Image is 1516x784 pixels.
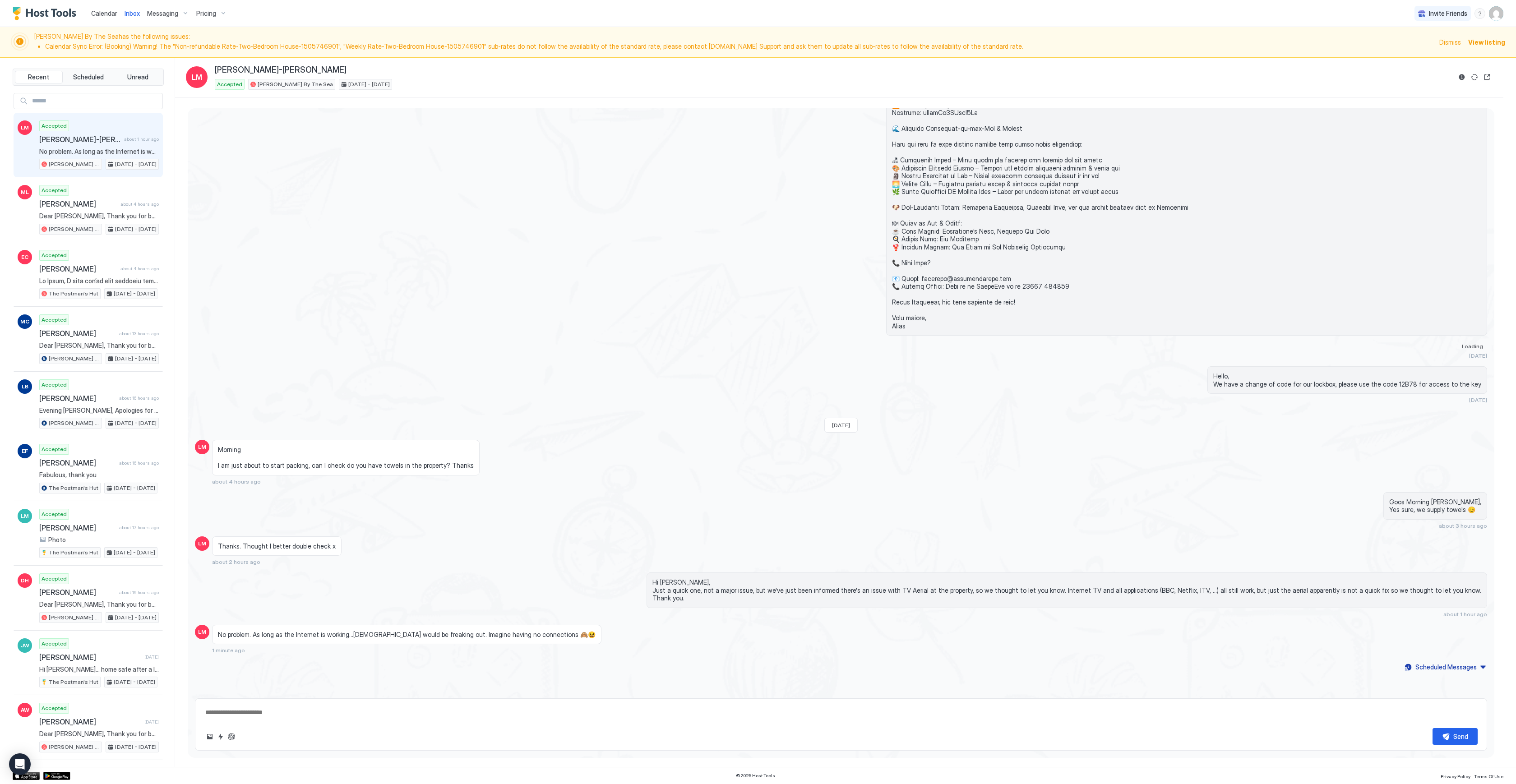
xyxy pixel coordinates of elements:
[1441,771,1470,780] a: Privacy Policy
[21,124,29,132] span: LM
[1429,9,1467,18] span: Invite Friends
[198,443,206,451] span: LM
[65,71,112,83] button: Scheduled
[1439,37,1461,47] div: Dismiss
[73,73,104,81] span: Scheduled
[147,9,178,18] span: Messaging
[39,277,159,285] span: Lo Ipsum, D sita con’ad elit seddoeiu temp inci ut Lab Etdolor'm Ali! Enim a minimven quisnost ex...
[39,148,159,156] span: No problem. As long as the Internet is working...[DEMOGRAPHIC_DATA] would be freaking out. Imagin...
[49,225,100,233] span: [PERSON_NAME] By The Sea
[115,613,157,622] span: [DATE] - [DATE]
[258,80,333,88] span: [PERSON_NAME] By The Sea
[192,72,202,83] span: LM
[20,318,29,326] span: MC
[49,549,98,557] span: The Postman's Hut
[115,160,157,168] span: [DATE] - [DATE]
[42,640,67,648] span: Accepted
[1441,774,1470,779] span: Privacy Policy
[39,523,116,532] span: [PERSON_NAME]
[120,266,159,272] span: about 4 hours ago
[1474,8,1485,19] div: menu
[13,772,40,780] a: App Store
[49,613,100,622] span: [PERSON_NAME] By The Sea
[48,536,66,544] span: Photo
[21,253,28,261] span: EC
[832,422,850,429] span: [DATE]
[42,704,67,712] span: Accepted
[1443,611,1487,618] span: about 1 hour ago
[49,290,98,298] span: The Postman's Hut
[21,576,29,585] span: DH
[39,406,159,415] span: Evening [PERSON_NAME], Apologies for messaging you, but I was wondering if you wouldn't mind help...
[1468,37,1505,47] div: View listing
[42,381,67,389] span: Accepted
[114,549,155,557] span: [DATE] - [DATE]
[119,460,159,466] span: about 16 hours ago
[39,458,116,467] span: [PERSON_NAME]
[217,80,242,88] span: Accepted
[42,316,67,324] span: Accepted
[1482,72,1493,83] button: Open reservation
[1462,343,1487,350] span: Loading...
[13,7,80,20] div: Host Tools Logo
[1474,771,1503,780] a: Terms Of Use
[21,641,29,650] span: JW
[39,471,159,479] span: Fabulous, thank you
[736,773,775,779] span: © 2025 Host Tools
[42,186,67,194] span: Accepted
[1433,728,1478,745] button: Send
[1213,372,1481,388] span: Hello, We have a change of code for our lockbox, please use the code 12B78 for access to the key
[39,394,116,403] span: [PERSON_NAME]
[144,719,159,725] span: [DATE]
[13,69,164,86] div: tab-group
[42,445,67,453] span: Accepted
[39,717,141,726] span: [PERSON_NAME]
[49,743,100,751] span: [PERSON_NAME] By The Sea
[39,341,159,350] span: Dear [PERSON_NAME], Thank you for booking with us - we’re delighted to host you at [PERSON_NAME] ...
[125,9,140,18] a: Inbox
[39,653,141,662] span: [PERSON_NAME]
[125,9,140,17] span: Inbox
[1456,72,1467,83] button: Reservation information
[127,73,148,81] span: Unread
[49,355,100,363] span: [PERSON_NAME] By The Sea
[114,484,155,492] span: [DATE] - [DATE]
[91,9,117,17] span: Calendar
[218,542,336,550] span: Thanks. Thought I better double check x
[348,80,390,88] span: [DATE] - [DATE]
[204,731,215,742] button: Upload image
[91,9,117,18] a: Calendar
[115,743,157,751] span: [DATE] - [DATE]
[212,558,260,565] span: about 2 hours ago
[1389,498,1481,514] span: Goos Morning [PERSON_NAME], Yes sure, we supply towels 😊
[215,65,347,75] span: [PERSON_NAME]-[PERSON_NAME]
[34,32,1434,52] span: [PERSON_NAME] By The Sea has the following issues:
[21,512,29,520] span: LM
[21,188,29,196] span: ML
[42,122,67,130] span: Accepted
[21,706,29,714] span: AW
[43,772,70,780] a: Google Play Store
[652,578,1481,602] span: Hi [PERSON_NAME], Just a quick one, not a major issue, but we've just been informed there's an is...
[49,678,98,686] span: The Postman's Hut
[9,753,31,775] div: Open Intercom Messenger
[49,160,100,168] span: [PERSON_NAME] By The Sea
[1403,661,1487,673] button: Scheduled Messages
[49,484,98,492] span: The Postman's Hut
[114,71,162,83] button: Unread
[42,251,67,259] span: Accepted
[212,647,245,654] span: 1 minute ago
[212,478,261,485] span: about 4 hours ago
[1439,522,1487,529] span: about 3 hours ago
[22,383,28,391] span: LB
[119,395,159,401] span: about 16 hours ago
[42,510,67,518] span: Accepted
[119,331,159,337] span: about 13 hours ago
[119,590,159,595] span: about 19 hours ago
[218,631,596,639] span: No problem. As long as the Internet is working...[DEMOGRAPHIC_DATA] would be freaking out. Imagin...
[39,135,120,144] span: [PERSON_NAME]-[PERSON_NAME]
[215,731,226,742] button: Quick reply
[28,93,162,109] input: Input Field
